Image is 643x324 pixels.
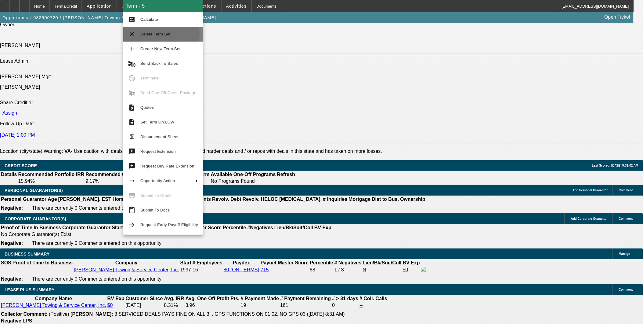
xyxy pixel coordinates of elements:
[592,164,638,167] span: Last Scored: [DATE] 9:31:02 AM
[114,311,345,317] span: 3 SERVICED DEALS PAYS FINE ON ALL 3, , GPS FUNCTIONS ON 01,02, NO GPS 03 ([DATE] 8:31 AM)
[1,205,23,211] b: Negative:
[64,149,382,154] label: - Use caution with deals in this state. Beacon has experienced harder deals and / or repos with d...
[74,267,179,272] a: [PERSON_NAME] Towing & Service Center, Inc.
[359,303,363,308] a: --
[12,260,73,266] th: Proof of Time In Business
[222,0,251,12] button: Activities
[280,302,331,308] td: 161
[1,231,334,237] td: No Corporate Guarantor(s) Exist
[128,163,135,170] mat-icon: try
[82,0,116,12] button: Application
[87,4,112,9] span: Application
[334,260,362,265] b: # Negatives
[193,267,198,272] span: 16
[49,311,69,317] span: (Positive)
[1,225,61,231] th: Proof of Time In Business
[2,110,17,116] a: Assign
[122,4,156,9] span: Credit Package
[261,267,269,272] a: 715
[5,216,66,221] span: CORPORATE GUARANTOR(S)
[180,260,191,265] b: Start
[128,16,135,23] mat-icon: calculate
[140,61,178,66] span: Send Back To Sales
[310,260,333,265] b: Percentile
[85,171,150,178] th: Recommended One Off IRR
[112,225,123,230] b: Start
[140,120,174,124] span: Set Term On LCW
[128,221,135,229] mat-icon: arrow_forward
[602,12,633,22] a: Open Ticket
[164,296,184,301] b: Avg. IRR
[619,217,633,220] span: Comment
[140,105,154,110] span: Quotes
[32,241,161,246] span: There are currently 0 Comments entered on this opportunity
[58,197,111,202] b: [PERSON_NAME]. EST
[261,260,309,265] b: Paynet Master Score
[212,197,241,202] b: Revolv. Debt
[226,4,247,9] span: Activities
[128,133,135,141] mat-icon: functions
[421,267,426,272] img: facebook-icon.png
[200,4,216,9] span: Actions
[5,163,37,168] span: CREDIT SCORE
[1,241,23,246] b: Negative:
[224,267,259,272] a: 80 (ON TERMS)
[140,17,158,22] span: Calculate
[107,303,113,308] a: $0
[223,225,246,230] b: Percentile
[32,205,161,211] span: There are currently 0 Comments entered on this opportunity
[85,178,150,184] td: 9.17%
[274,225,313,230] b: Lien/Bk/Suit/Coll
[233,260,250,265] b: Paydex
[140,223,198,227] span: Request Early Payoff Eligibility
[128,45,135,53] mat-icon: add
[363,260,402,265] b: Lien/Bk/Suit/Coll
[332,296,359,301] b: # > 31 days
[571,217,608,220] span: Add Corporate Guarantor
[164,302,185,308] td: 8.31%
[195,0,221,12] button: Actions
[5,287,55,292] span: LEASE PLUS SUMMARY
[1,260,12,266] th: SOS
[126,296,163,301] b: Customer Since
[1,197,46,202] b: Personal Guarantor
[5,252,49,256] span: BUSINESS SUMMARY
[193,260,222,265] b: # Employees
[1,311,48,317] b: Collector Comment:
[128,104,135,111] mat-icon: request_quote
[372,197,399,202] b: Dist to Bus.
[128,119,135,126] mat-icon: description
[128,31,135,38] mat-icon: clear
[186,296,240,301] b: Avg. One-Off Ptofit Pts.
[240,302,279,308] td: 19
[140,164,194,168] span: Request Buy Rate Extension
[128,207,135,214] mat-icon: content_paste
[1,171,17,178] th: Details
[128,148,135,155] mat-icon: try
[241,296,279,301] b: # Payment Made
[62,225,110,230] b: Corporate Guarantor
[32,276,161,282] span: There are currently 0 Comments entered on this opportunity
[573,189,608,192] span: Add Personal Guarantor
[363,267,367,272] a: N
[48,197,57,202] b: Age
[243,197,322,202] b: Revolv. HELOC [MEDICAL_DATA].
[1,276,23,282] b: Negative:
[334,267,362,273] div: 1 / 3
[125,302,163,308] td: [DATE]
[619,189,633,192] span: Comment
[115,260,138,265] b: Company
[107,296,125,301] b: BV Exp
[140,134,179,139] span: Disbursement Sheet
[277,171,296,178] th: Refresh
[180,267,192,273] td: 1997
[211,171,276,178] th: Available One-Off Programs
[140,32,171,36] span: Delete Term Set
[314,225,331,230] b: BV Exp
[140,179,175,183] span: Opportunity Action
[247,225,273,230] b: #Negatives
[403,260,420,265] b: BV Exp
[35,296,72,301] b: Company Name
[18,171,85,178] th: Recommended Portfolio IRR
[332,302,359,308] td: 0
